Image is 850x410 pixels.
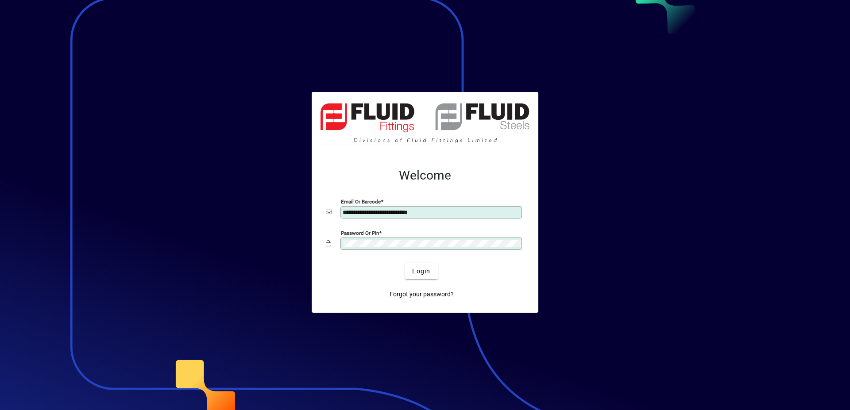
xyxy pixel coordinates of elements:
button: Login [405,263,437,279]
mat-label: Email or Barcode [341,199,381,205]
span: Forgot your password? [390,290,454,299]
mat-label: Password or Pin [341,230,379,236]
h2: Welcome [326,168,524,183]
a: Forgot your password? [386,286,457,302]
span: Login [412,267,430,276]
